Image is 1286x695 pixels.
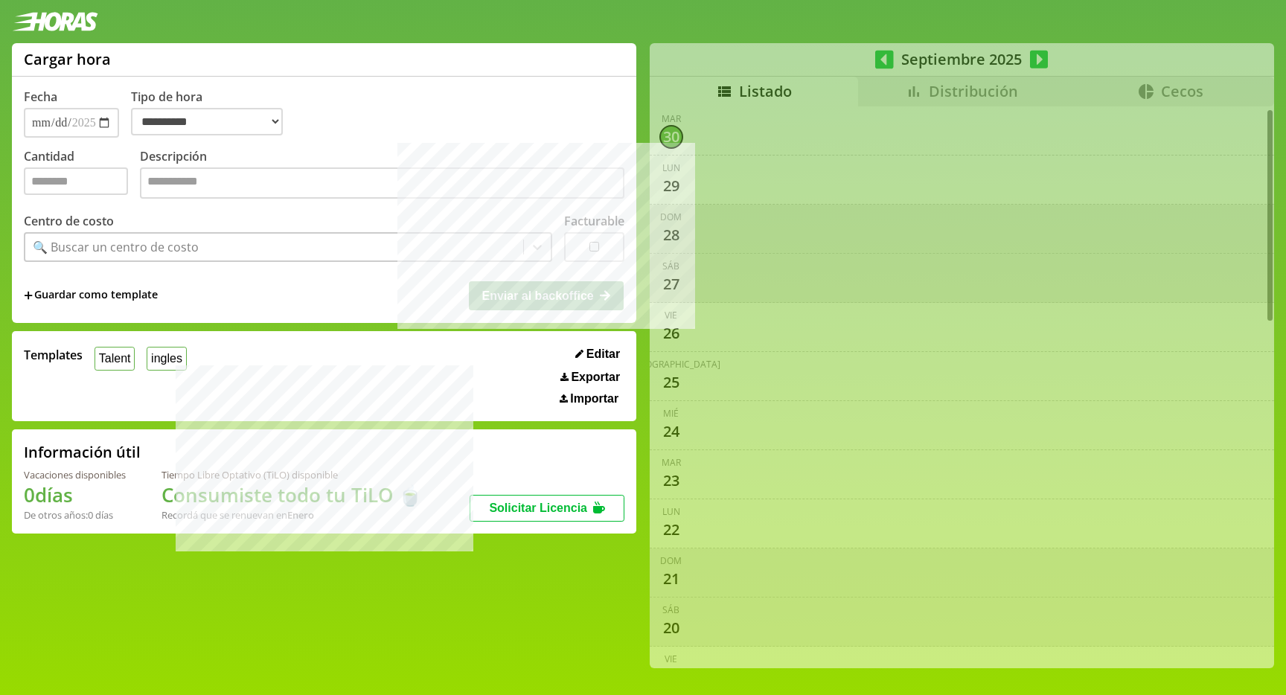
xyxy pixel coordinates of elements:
[24,148,140,202] label: Cantidad
[24,49,111,69] h1: Cargar hora
[161,508,422,522] div: Recordá que se renuevan en
[570,392,618,406] span: Importar
[489,502,587,514] span: Solicitar Licencia
[131,89,295,138] label: Tipo de hora
[161,481,422,508] h1: Consumiste todo tu TiLO 🍵
[571,371,620,384] span: Exportar
[571,347,624,362] button: Editar
[140,167,624,199] textarea: Descripción
[556,370,624,385] button: Exportar
[24,89,57,105] label: Fecha
[12,12,98,31] img: logotipo
[24,213,114,229] label: Centro de costo
[95,347,135,370] button: Talent
[24,287,158,304] span: +Guardar como template
[586,347,620,361] span: Editar
[24,468,126,481] div: Vacaciones disponibles
[24,442,141,462] h2: Información útil
[24,347,83,363] span: Templates
[147,347,186,370] button: ingles
[161,468,422,481] div: Tiempo Libre Optativo (TiLO) disponible
[140,148,624,202] label: Descripción
[470,495,624,522] button: Solicitar Licencia
[564,213,624,229] label: Facturable
[24,167,128,195] input: Cantidad
[24,481,126,508] h1: 0 días
[24,287,33,304] span: +
[287,508,314,522] b: Enero
[24,508,126,522] div: De otros años: 0 días
[33,239,199,255] div: 🔍 Buscar un centro de costo
[131,108,283,135] select: Tipo de hora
